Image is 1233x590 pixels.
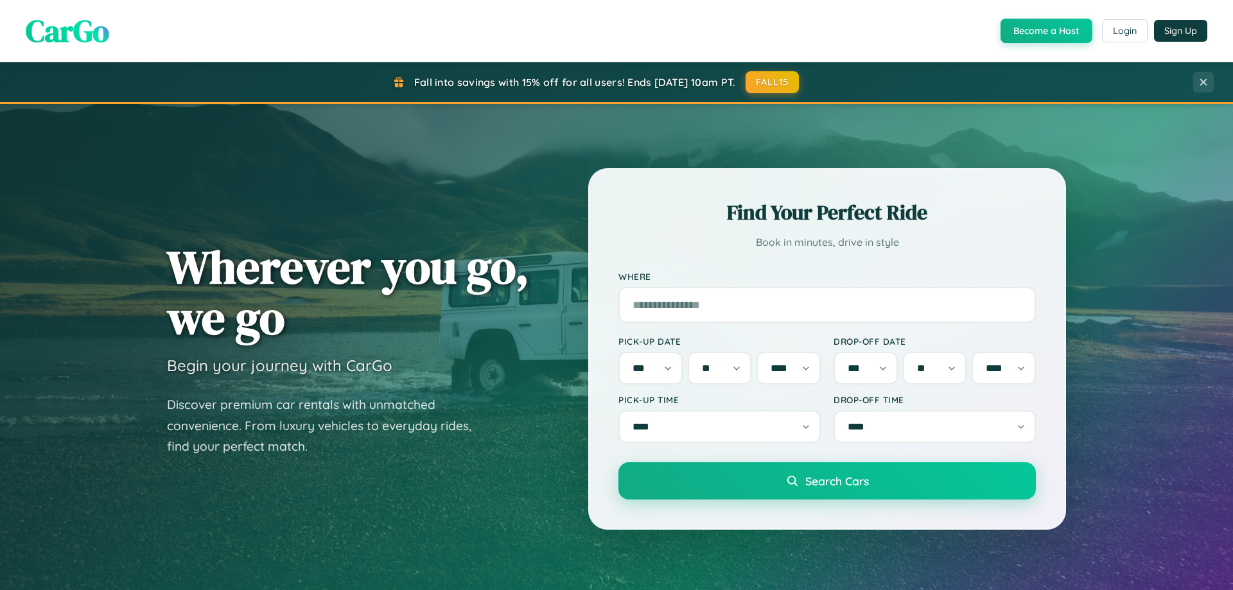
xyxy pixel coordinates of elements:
label: Pick-up Time [618,394,821,405]
p: Book in minutes, drive in style [618,233,1036,252]
label: Drop-off Date [834,336,1036,347]
button: FALL15 [746,71,800,93]
h1: Wherever you go, we go [167,241,529,343]
p: Discover premium car rentals with unmatched convenience. From luxury vehicles to everyday rides, ... [167,394,488,457]
button: Search Cars [618,462,1036,499]
span: Fall into savings with 15% off for all users! Ends [DATE] 10am PT. [414,76,736,89]
button: Become a Host [1001,19,1092,43]
label: Drop-off Time [834,394,1036,405]
label: Where [618,271,1036,282]
h2: Find Your Perfect Ride [618,198,1036,227]
span: Search Cars [805,474,869,488]
span: CarGo [26,10,109,52]
button: Sign Up [1154,20,1207,42]
button: Login [1102,19,1148,42]
h3: Begin your journey with CarGo [167,356,392,375]
label: Pick-up Date [618,336,821,347]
